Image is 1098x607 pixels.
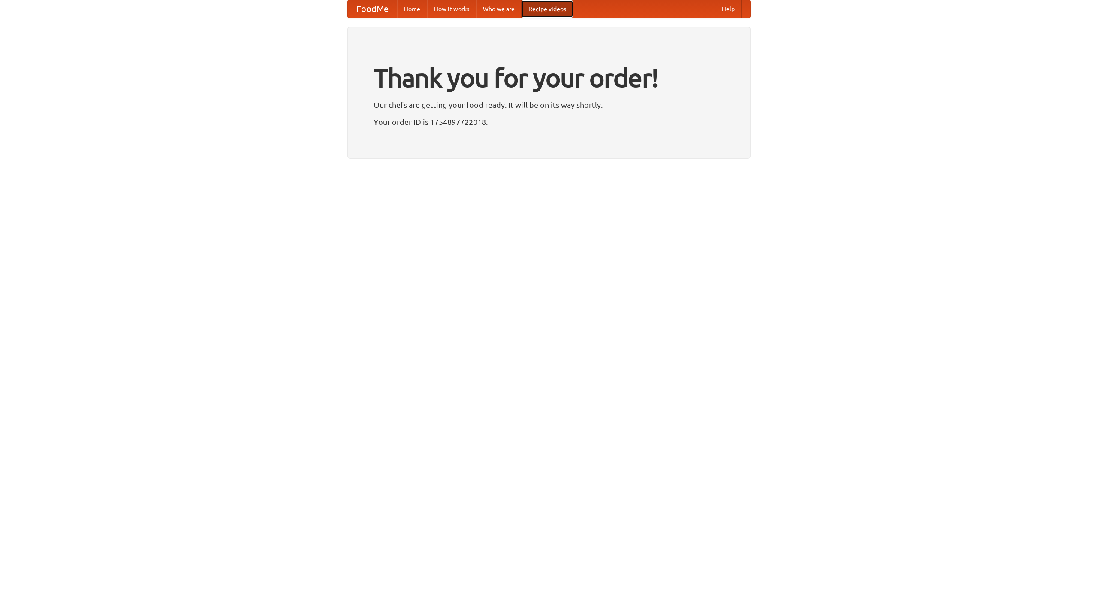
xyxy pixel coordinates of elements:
a: Help [715,0,742,18]
a: FoodMe [348,0,397,18]
h1: Thank you for your order! [374,57,724,98]
a: Home [397,0,427,18]
p: Your order ID is 1754897722018. [374,115,724,128]
a: Who we are [476,0,522,18]
a: Recipe videos [522,0,573,18]
p: Our chefs are getting your food ready. It will be on its way shortly. [374,98,724,111]
a: How it works [427,0,476,18]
